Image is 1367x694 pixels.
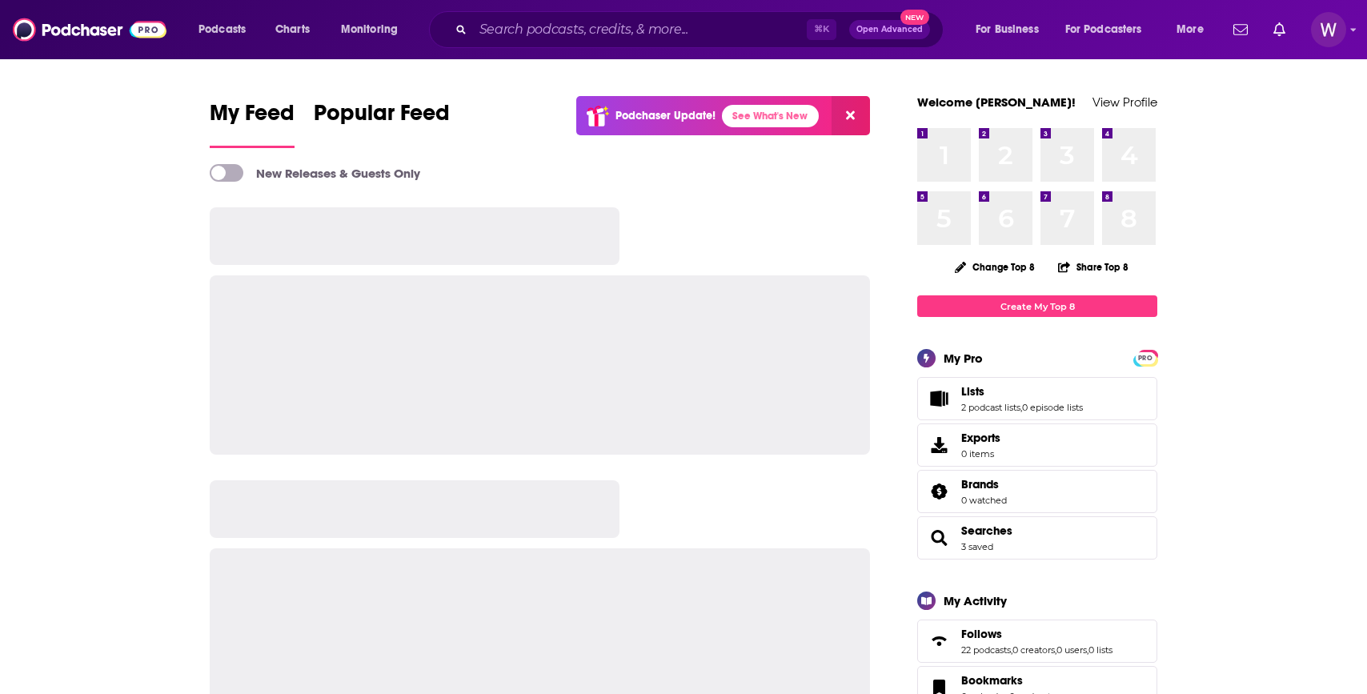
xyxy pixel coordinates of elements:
button: Show profile menu [1311,12,1346,47]
a: 0 watched [961,495,1007,506]
p: Podchaser Update! [615,109,716,122]
a: Brands [961,477,1007,491]
span: Podcasts [198,18,246,41]
span: New [900,10,929,25]
span: , [1011,644,1012,656]
span: Logged in as williammwhite [1311,12,1346,47]
a: Popular Feed [314,99,450,148]
a: 0 creators [1012,644,1055,656]
a: View Profile [1092,94,1157,110]
span: Follows [961,627,1002,641]
a: Lists [961,384,1083,399]
button: Open AdvancedNew [849,20,930,39]
span: Follows [917,620,1157,663]
a: Show notifications dropdown [1267,16,1292,43]
span: , [1087,644,1088,656]
span: , [1020,402,1022,413]
span: ⌘ K [807,19,836,40]
a: 3 saved [961,541,993,552]
div: My Activity [944,593,1007,608]
a: 22 podcasts [961,644,1011,656]
span: PRO [1136,352,1155,364]
span: Searches [917,516,1157,560]
a: Searches [923,527,955,549]
img: User Profile [1311,12,1346,47]
a: 0 users [1056,644,1087,656]
div: My Pro [944,351,983,366]
a: Show notifications dropdown [1227,16,1254,43]
button: open menu [1165,17,1224,42]
span: Popular Feed [314,99,450,136]
a: New Releases & Guests Only [210,164,420,182]
span: Charts [275,18,310,41]
span: Exports [961,431,1000,445]
span: More [1177,18,1204,41]
a: Follows [923,630,955,652]
a: Welcome [PERSON_NAME]! [917,94,1076,110]
span: , [1055,644,1056,656]
a: Follows [961,627,1112,641]
button: open menu [330,17,419,42]
a: Searches [961,524,1012,538]
span: Bookmarks [961,673,1023,688]
span: 0 items [961,448,1000,459]
span: Open Advanced [856,26,923,34]
span: My Feed [210,99,295,136]
a: Brands [923,480,955,503]
a: 0 episode lists [1022,402,1083,413]
button: open menu [1055,17,1165,42]
input: Search podcasts, credits, & more... [473,17,807,42]
button: open menu [964,17,1059,42]
span: Monitoring [341,18,398,41]
a: PRO [1136,351,1155,363]
button: open menu [187,17,267,42]
a: Exports [917,423,1157,467]
a: See What's New [722,105,819,127]
button: Change Top 8 [945,257,1044,277]
a: My Feed [210,99,295,148]
span: Exports [923,434,955,456]
span: For Business [976,18,1039,41]
span: Lists [961,384,984,399]
a: Bookmarks [961,673,1055,688]
div: Search podcasts, credits, & more... [444,11,959,48]
a: Lists [923,387,955,410]
a: Charts [265,17,319,42]
span: Brands [961,477,999,491]
button: Share Top 8 [1057,251,1129,283]
img: Podchaser - Follow, Share and Rate Podcasts [13,14,166,45]
span: For Podcasters [1065,18,1142,41]
a: 0 lists [1088,644,1112,656]
a: 2 podcast lists [961,402,1020,413]
span: Brands [917,470,1157,513]
a: Create My Top 8 [917,295,1157,317]
span: Lists [917,377,1157,420]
